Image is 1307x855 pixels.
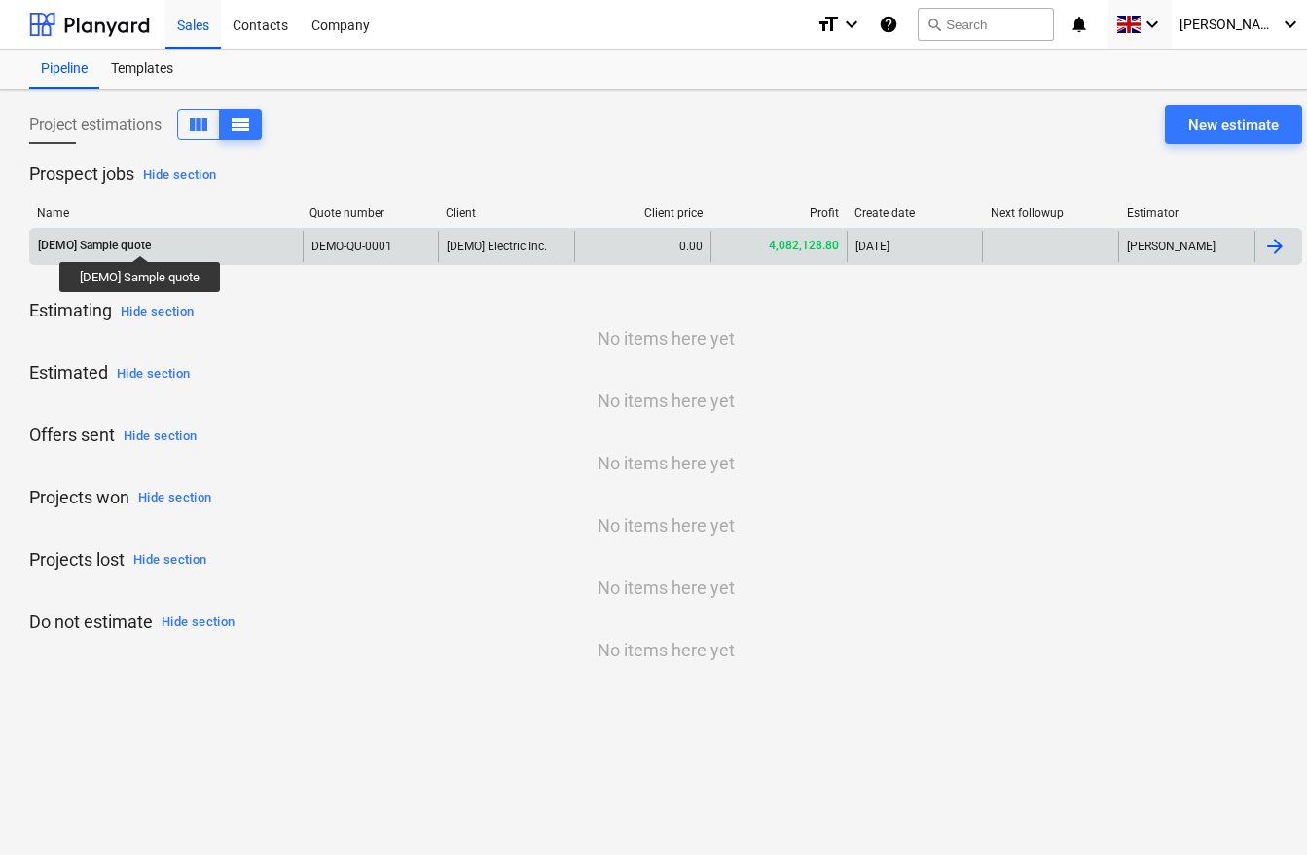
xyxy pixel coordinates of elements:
p: Estimated [29,358,1302,390]
i: format_size [817,13,840,36]
iframe: Chat Widget [1210,762,1307,855]
p: No items here yet [29,390,1302,413]
p: Prospect jobs [29,160,1302,191]
div: Hide section [162,612,235,634]
div: Profit [718,206,839,220]
div: Next followup [991,206,1111,220]
button: Hide section [157,608,239,639]
span: search [926,17,942,32]
button: Hide section [119,421,201,452]
button: Hide section [128,545,211,576]
a: Templates [99,50,185,89]
div: [PERSON_NAME] [1118,231,1254,262]
i: notifications [1070,13,1089,36]
div: Name [37,206,294,220]
div: Quote number [309,206,430,220]
span: [PERSON_NAME] [1180,17,1277,32]
div: New estimate [1188,112,1279,137]
p: Estimating [29,296,1302,327]
div: Estimator [1127,206,1248,220]
div: DEMO-QU-0001 [311,240,392,253]
div: Project estimations [29,109,262,140]
p: No items here yet [29,576,1302,600]
i: keyboard_arrow_down [1279,13,1302,36]
div: [DEMO] Electric Inc. [438,231,574,262]
p: Projects won [29,483,1302,514]
p: 4,082,128.80 [769,238,839,254]
div: 0.00 [679,240,703,253]
button: Hide section [112,358,195,390]
div: Create date [854,206,975,220]
button: Hide section [133,483,216,514]
div: Hide section [117,363,190,386]
button: New estimate [1165,105,1302,144]
p: No items here yet [29,327,1302,351]
button: Hide section [138,160,221,191]
div: Hide section [138,487,211,509]
p: No items here yet [29,514,1302,538]
span: View as columns [229,113,252,136]
i: keyboard_arrow_down [1141,13,1164,36]
p: No items here yet [29,452,1302,475]
div: Client [446,206,566,220]
p: Do not estimate [29,608,1302,639]
p: Offers sent [29,421,1302,452]
span: View as columns [187,113,210,136]
div: Hide section [124,426,197,448]
p: No items here yet [29,639,1302,662]
div: [DEMO] Sample quote [38,238,151,254]
i: keyboard_arrow_down [840,13,863,36]
div: [DATE] [855,240,889,253]
p: Projects lost [29,545,1302,576]
div: Hide section [143,165,216,187]
a: Pipeline [29,50,99,89]
i: Knowledge base [879,13,898,36]
button: Search [918,8,1054,41]
div: Client price [582,206,703,220]
button: Hide section [116,296,199,327]
div: Hide section [133,549,206,572]
div: Hide section [121,301,194,323]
